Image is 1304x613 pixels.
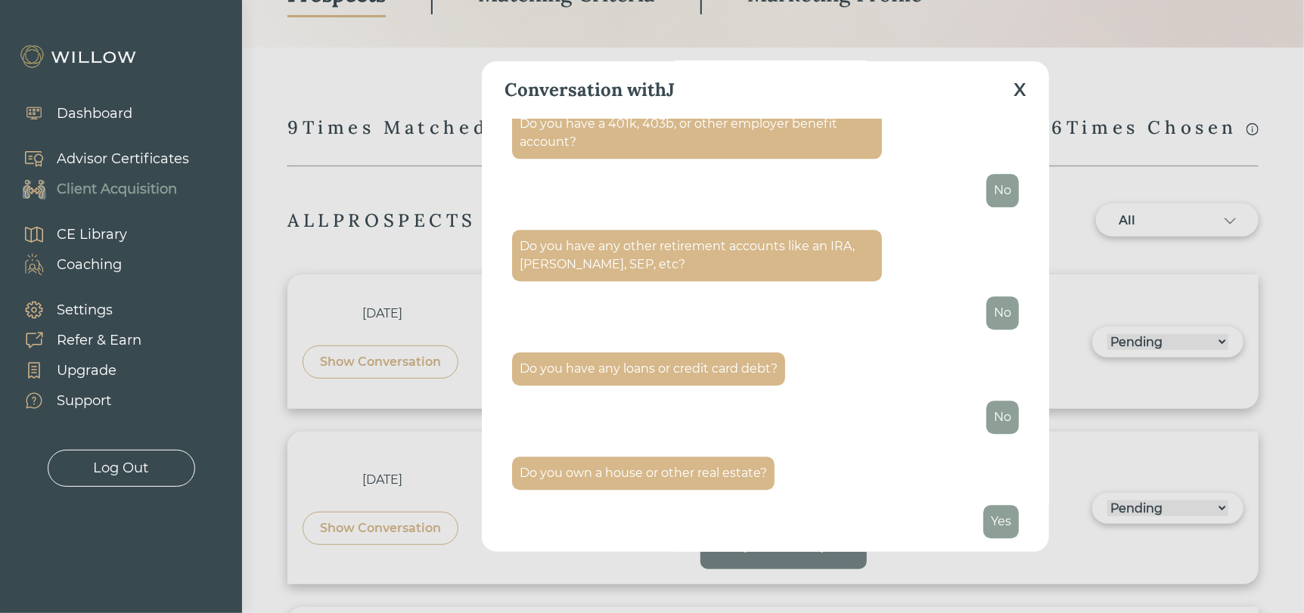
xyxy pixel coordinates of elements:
[19,45,140,69] img: Willow
[57,391,111,411] div: Support
[8,144,189,174] a: Advisor Certificates
[8,325,141,355] a: Refer & Earn
[994,181,1011,200] div: No
[8,219,127,249] a: CE Library
[520,237,874,274] div: Do you have any other retirement accounts like an IRA, [PERSON_NAME], SEP, etc?
[520,360,778,378] div: Do you have any loans or credit card debt?
[57,179,177,200] div: Client Acquisition
[991,512,1011,531] div: Yes
[520,464,767,482] div: Do you own a house or other real estate?
[1014,76,1026,104] div: X
[57,224,127,245] div: CE Library
[57,104,132,124] div: Dashboard
[8,295,141,325] a: Settings
[57,300,113,320] div: Settings
[520,115,874,151] div: Do you have a 401k, 403b, or other employer benefit account?
[994,304,1011,322] div: No
[8,174,189,204] a: Client Acquisition
[57,361,116,381] div: Upgrade
[57,255,122,275] div: Coaching
[57,330,141,351] div: Refer & Earn
[57,149,189,169] div: Advisor Certificates
[94,458,149,478] div: Log Out
[8,98,132,128] a: Dashboard
[8,355,141,385] a: Upgrade
[505,76,675,104] div: Conversation with J
[8,249,127,280] a: Coaching
[994,408,1011,426] div: No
